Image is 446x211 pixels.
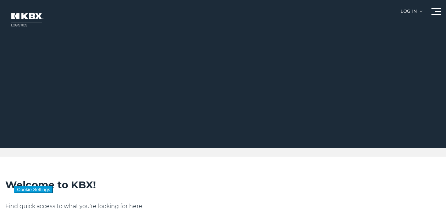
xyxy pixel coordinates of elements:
[5,202,441,211] p: Find quick access to what you're looking for here.
[5,7,48,32] img: kbx logo
[14,186,53,193] button: Cookie Settings
[5,178,441,191] h2: Welcome to KBX!
[401,9,423,19] div: Log in
[420,11,423,12] img: arrow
